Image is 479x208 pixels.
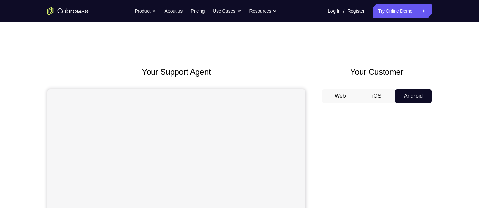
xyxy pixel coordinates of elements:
[47,7,89,15] a: Go to the home page
[359,89,395,103] button: iOS
[348,4,364,18] a: Register
[164,4,182,18] a: About us
[373,4,432,18] a: Try Online Demo
[322,66,432,78] h2: Your Customer
[191,4,205,18] a: Pricing
[213,4,241,18] button: Use Cases
[47,66,305,78] h2: Your Support Agent
[343,7,344,15] span: /
[328,4,340,18] a: Log In
[395,89,432,103] button: Android
[249,4,277,18] button: Resources
[322,89,359,103] button: Web
[135,4,156,18] button: Product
